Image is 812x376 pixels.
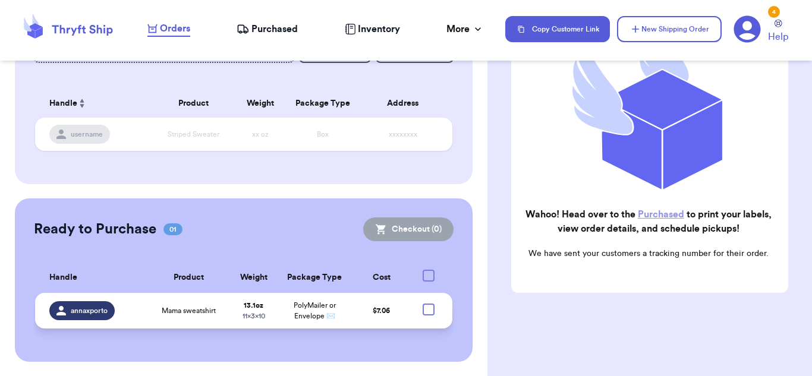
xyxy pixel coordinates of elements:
span: Striped Sweater [168,131,219,138]
h2: Wahoo! Head over to the to print your labels, view order details, and schedule pickups! [521,207,776,236]
button: New Shipping Order [617,16,722,42]
th: Weight [229,263,278,293]
span: Purchased [251,22,298,36]
th: Package Type [285,89,360,118]
th: Product [149,263,229,293]
a: 4 [734,15,761,43]
span: username [71,129,103,139]
span: 01 [163,223,182,235]
p: We have sent your customers a tracking number for their order. [521,248,776,260]
span: Box [317,131,329,138]
a: Purchased [237,22,298,36]
span: annaxporto [71,306,108,315]
span: Inventory [358,22,400,36]
span: Help [768,30,788,44]
a: Help [768,20,788,44]
div: 4 [768,6,780,18]
button: Checkout (0) [363,217,454,241]
button: Sort ascending [77,96,87,110]
a: Purchased [638,210,684,219]
th: Product [152,89,235,118]
span: PolyMailer or Envelope ✉️ [294,302,336,320]
span: $ 7.06 [373,307,390,314]
span: Handle [49,271,77,284]
strong: 13.1 oz [244,302,263,309]
span: Handle [49,97,77,110]
div: More [446,22,484,36]
button: Copy Customer Link [505,16,610,42]
span: xx oz [252,131,269,138]
span: Mama sweatshirt [162,306,216,315]
h2: Ready to Purchase [34,220,156,239]
th: Address [360,89,452,118]
span: Orders [160,21,190,36]
a: Orders [147,21,190,37]
span: 11 x 3 x 10 [243,312,265,320]
th: Cost [351,263,412,293]
span: xxxxxxxx [389,131,417,138]
a: Inventory [345,22,400,36]
th: Package Type [278,263,351,293]
th: Weight [235,89,285,118]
